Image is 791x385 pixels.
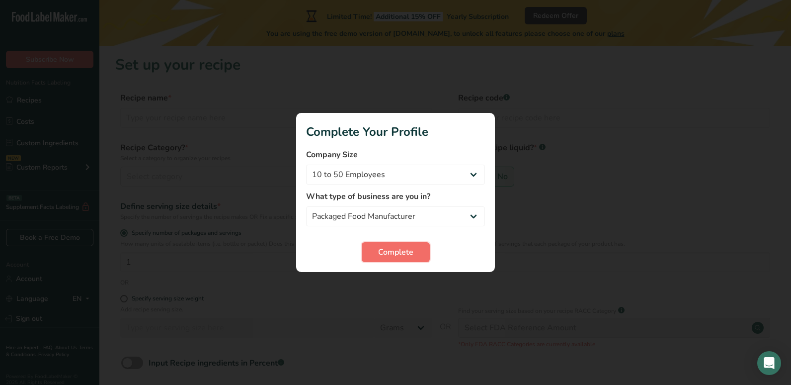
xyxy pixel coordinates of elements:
[378,246,413,258] span: Complete
[306,149,485,161] label: Company Size
[306,191,485,202] label: What type of business are you in?
[306,123,485,141] h1: Complete Your Profile
[757,351,781,375] div: Open Intercom Messenger
[362,242,430,262] button: Complete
